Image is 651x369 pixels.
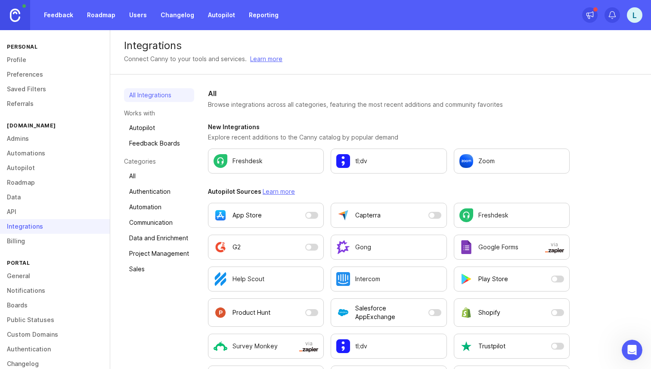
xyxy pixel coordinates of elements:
p: Capterra [355,211,381,220]
a: Learn more [250,54,282,64]
a: All Integrations [124,88,194,102]
iframe: Intercom live chat [622,340,642,360]
span: Home [19,290,38,296]
p: App Store [232,211,262,220]
a: Communication [124,216,194,229]
a: Changelog [155,7,199,23]
div: Autopilot [18,144,144,153]
a: Configure Gong settings. [331,235,446,260]
a: Configure Survey Monkey in a new tab. [208,334,324,359]
a: Configure Intercom settings. [331,267,446,291]
div: Integrations [124,40,637,51]
a: Reporting [244,7,284,23]
a: Feedback [39,7,78,23]
div: Connect Canny to your tools and services. [124,54,247,64]
a: Configure Freshdesk settings. [208,149,324,174]
div: Ask a question [18,220,144,229]
button: Trustpilot is currently disabled as an Autopilot data source. Open a modal to adjust settings. [454,334,570,359]
img: logo [17,16,28,30]
p: Hi [PERSON_NAME]! 👋 [17,61,155,90]
a: Sales [124,262,194,276]
p: Browse integrations across all categories, featuring the most recent additions and community favo... [208,100,570,109]
div: AI Agent and team can help [18,229,144,238]
a: All [124,169,194,183]
img: svg+xml;base64,PHN2ZyB3aWR0aD0iNTAwIiBoZWlnaHQ9IjEzNiIgZmlsbD0ibm9uZSIgeG1sbnM9Imh0dHA6Ly93d3cudz... [545,248,564,253]
div: Autopilot [12,140,160,156]
span: via [545,241,564,253]
span: Help [136,290,150,296]
h2: All [208,88,570,99]
div: Admin roles [18,160,144,169]
button: Salesforce AppExchange is currently disabled as an Autopilot data source. Open a modal to adjust ... [331,298,446,327]
a: Users [124,7,152,23]
img: Profile image for Jacques [108,14,126,31]
p: Works with [124,109,194,118]
span: Search for help [18,124,70,133]
h3: Autopilot Sources [208,187,570,196]
button: Help [115,269,172,303]
a: Configure tl;dv settings. [331,334,446,359]
div: Setting up a single sign-on (SSO) redirect [18,176,144,185]
span: Messages [71,290,101,296]
a: Configure Google Forms in a new tab. [454,235,570,260]
button: Shopify is currently disabled as an Autopilot data source. Open a modal to adjust settings. [454,298,570,327]
button: G2 is currently disabled as an Autopilot data source. Open a modal to adjust settings. [208,235,324,260]
p: Freshdesk [478,211,508,220]
span: via [299,340,318,352]
div: Profile image for Julia [125,14,142,31]
p: Google Forms [478,243,518,251]
p: Shopify [478,308,500,317]
h2: Have a feature request? [18,257,155,266]
button: Play Store is currently disabled as an Autopilot data source. Open a modal to adjust settings. [454,267,570,291]
p: Salesforce AppExchange [355,304,425,321]
img: Canny Home [10,9,20,22]
div: Close [148,14,164,29]
button: L [627,7,642,23]
div: Jira integration [12,188,160,204]
a: Autopilot [124,121,194,135]
div: Setting up a single sign-on (SSO) redirect [12,172,160,188]
div: Admin roles [12,156,160,172]
p: Product Hunt [232,308,270,317]
p: Intercom [355,275,380,283]
img: svg+xml;base64,PHN2ZyB3aWR0aD0iNTAwIiBoZWlnaHQ9IjEzNiIgZmlsbD0ibm9uZSIgeG1sbnM9Imh0dHA6Ly93d3cudz... [299,347,318,352]
a: Data and Enrichment [124,231,194,245]
button: App Store is currently disabled as an Autopilot data source. Open a modal to adjust settings. [208,203,324,228]
button: Messages [57,269,115,303]
div: Jira integration [18,192,144,201]
a: Configure Zoom settings. [454,149,570,174]
button: Product Hunt is currently disabled as an Autopilot data source. Open a modal to adjust settings. [208,298,324,327]
a: Authentication [124,185,194,198]
a: Automation [124,200,194,214]
p: Help Scout [232,275,264,283]
p: tl;dv [355,342,367,350]
p: Gong [355,243,371,251]
a: Configure Freshdesk settings. [454,203,570,228]
button: Search for help [12,120,160,137]
a: Roadmap [82,7,121,23]
p: Zoom [478,157,495,165]
a: Feedback Boards [124,136,194,150]
img: Profile image for Sara [92,14,109,31]
div: Ask a questionAI Agent and team can help [9,212,164,245]
p: Explore recent additions to the Canny catalog by popular demand [208,133,570,142]
p: Trustpilot [478,342,505,350]
a: Configure Help Scout settings. [208,267,324,291]
h3: New Integrations [208,123,570,131]
p: Survey Monkey [232,342,278,350]
a: Configure tl;dv settings. [331,149,446,174]
a: Learn more [263,188,295,195]
p: Categories [124,157,194,166]
p: How can we help? [17,90,155,105]
a: Autopilot [203,7,240,23]
p: tl;dv [355,157,367,165]
a: Project Management [124,247,194,260]
button: Capterra is currently disabled as an Autopilot data source. Open a modal to adjust settings. [331,203,446,228]
p: Freshdesk [232,157,263,165]
p: G2 [232,243,241,251]
p: Play Store [478,275,508,283]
